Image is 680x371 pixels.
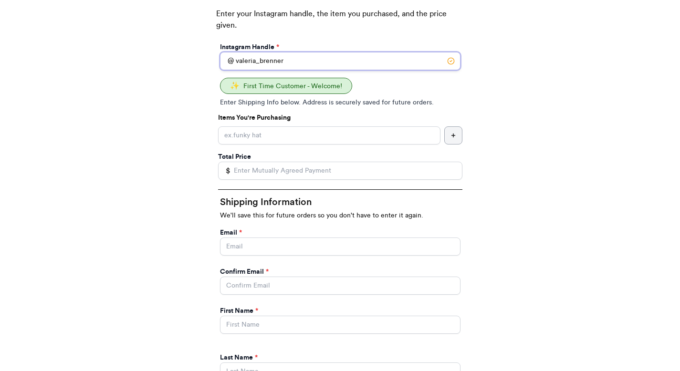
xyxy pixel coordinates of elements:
label: Confirm Email [220,267,269,277]
p: Enter your Instagram handle, the item you purchased, and the price given. [216,8,464,41]
input: Confirm Email [220,277,460,295]
input: First Name [220,316,460,334]
label: First Name [220,306,258,316]
input: Email [220,237,460,256]
div: $ [218,162,230,180]
p: Items You're Purchasing [218,113,462,123]
p: Enter Shipping Info below. Address is securely saved for future orders. [220,98,460,107]
p: We'll save this for future orders so you don't have to enter it again. [220,211,460,220]
label: Last Name [220,353,258,362]
input: Enter Mutually Agreed Payment [218,162,462,180]
span: First Time Customer - Welcome! [243,83,342,90]
input: ex.funky hat [218,126,440,144]
span: ✨ [230,82,240,90]
h2: Shipping Information [220,196,460,209]
label: Instagram Handle [220,42,279,52]
label: Email [220,228,242,237]
label: Total Price [218,152,251,162]
div: @ [220,52,234,70]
